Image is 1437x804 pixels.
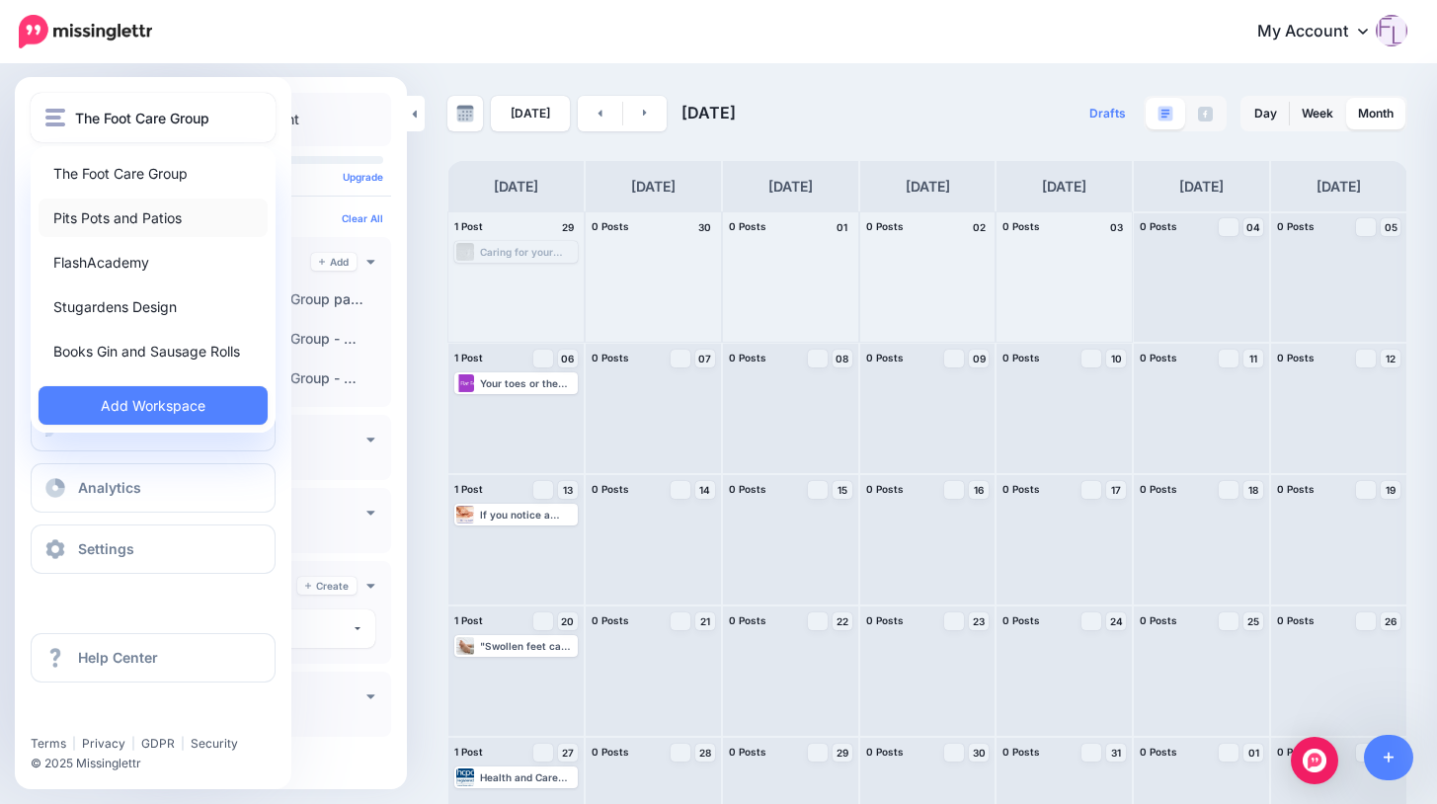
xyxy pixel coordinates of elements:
[1381,481,1400,499] a: 19
[833,744,852,762] a: 29
[31,754,287,773] li: © 2025 Missinglettr
[1179,175,1224,199] h4: [DATE]
[1002,483,1040,495] span: 0 Posts
[31,707,181,727] iframe: Twitter Follow Button
[1277,483,1315,495] span: 0 Posts
[454,483,483,495] span: 1 Post
[866,352,904,363] span: 0 Posts
[558,744,578,762] a: 27
[1277,746,1315,758] span: 0 Posts
[558,218,578,236] h4: 29
[837,748,848,758] span: 29
[1111,354,1122,363] span: 10
[1237,8,1407,56] a: My Account
[561,354,574,363] span: 06
[31,633,276,683] a: Help Center
[1002,614,1040,626] span: 0 Posts
[454,220,483,232] span: 1 Post
[699,485,710,495] span: 14
[1248,485,1258,495] span: 18
[833,218,852,236] h4: 01
[836,354,848,363] span: 08
[31,736,66,751] a: Terms
[1248,748,1259,758] span: 01
[1158,106,1173,121] img: paragraph-boxed.png
[191,736,238,751] a: Security
[141,736,175,751] a: GDPR
[1242,98,1289,129] a: Day
[297,577,357,595] a: Create
[558,481,578,499] a: 13
[838,485,847,495] span: 15
[866,220,904,232] span: 0 Posts
[1111,485,1121,495] span: 17
[1106,218,1126,236] h4: 03
[311,253,357,271] a: Add
[1106,744,1126,762] a: 31
[558,612,578,630] a: 20
[1381,350,1400,367] a: 12
[837,616,848,626] span: 22
[78,649,158,666] span: Help Center
[1385,616,1397,626] span: 26
[1140,614,1177,626] span: 0 Posts
[592,352,629,363] span: 0 Posts
[480,377,576,389] div: Your toes or the front of your foot turning outward may be a symptom of [MEDICAL_DATA] Read more ...
[695,481,715,499] a: 14
[729,483,766,495] span: 0 Posts
[631,175,676,199] h4: [DATE]
[1243,612,1263,630] a: 25
[1002,746,1040,758] span: 0 Posts
[1198,107,1213,121] img: facebook-grey-square.png
[833,481,852,499] a: 15
[561,616,574,626] span: 20
[75,107,209,129] span: The Foot Care Group
[1110,616,1123,626] span: 24
[131,736,135,751] span: |
[695,350,715,367] a: 07
[45,109,65,126] img: menu.png
[1002,220,1040,232] span: 0 Posts
[699,748,711,758] span: 28
[729,220,766,232] span: 0 Posts
[729,746,766,758] span: 0 Posts
[1247,616,1259,626] span: 25
[1243,218,1263,236] a: 04
[1140,352,1177,363] span: 0 Posts
[480,771,576,783] div: Health and Care Professions Council Accreditation When you are looking for someone to help you wh...
[454,352,483,363] span: 1 Post
[1249,354,1257,363] span: 11
[72,736,76,751] span: |
[592,746,629,758] span: 0 Posts
[39,199,268,237] a: Pits Pots and Patios
[592,614,629,626] span: 0 Posts
[31,93,276,142] button: The Foot Care Group
[1381,218,1400,236] a: 05
[729,352,766,363] span: 0 Posts
[39,243,268,281] a: FlashAcademy
[563,485,573,495] span: 13
[1140,220,1177,232] span: 0 Posts
[342,212,383,224] a: Clear All
[1106,350,1126,367] a: 10
[39,332,268,370] a: Books Gin and Sausage Rolls
[1243,350,1263,367] a: 11
[562,748,574,758] span: 27
[695,218,715,236] h4: 30
[31,524,276,574] a: Settings
[1111,748,1121,758] span: 31
[866,614,904,626] span: 0 Posts
[768,175,813,199] h4: [DATE]
[1106,612,1126,630] a: 24
[1386,485,1396,495] span: 19
[866,483,904,495] span: 0 Posts
[1381,612,1400,630] a: 26
[494,175,538,199] h4: [DATE]
[1089,108,1126,120] span: Drafts
[491,96,570,131] a: [DATE]
[681,103,736,122] span: [DATE]
[969,481,989,499] a: 16
[1385,222,1397,232] span: 05
[480,246,576,258] div: Caring for your feet is always is important but doubly so when our feet are a lot more exposed. R...
[969,350,989,367] a: 09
